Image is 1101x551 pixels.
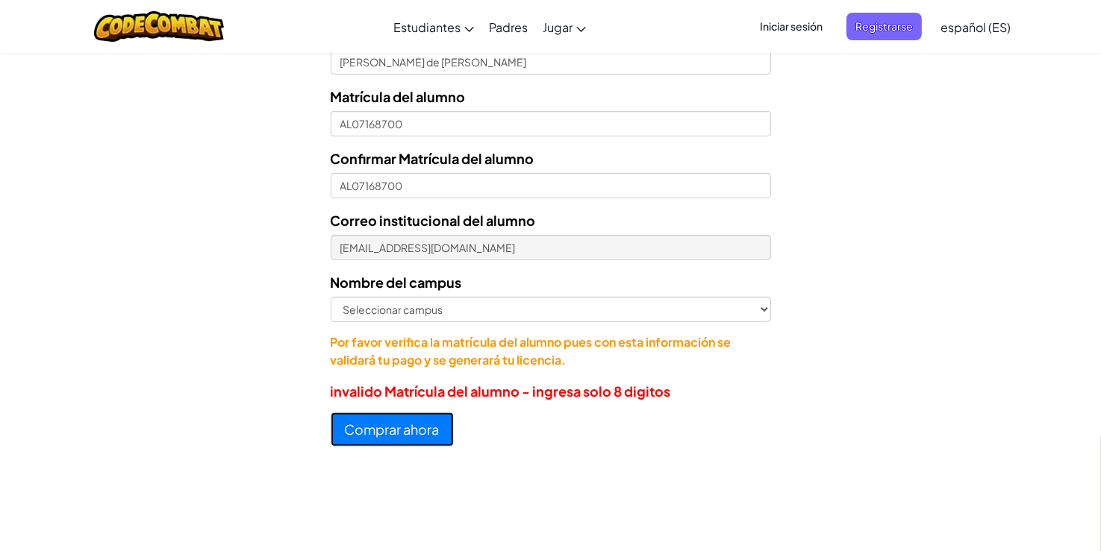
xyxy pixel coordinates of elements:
span: Estudiantes [393,19,461,35]
a: Jugar [535,7,593,47]
span: español (ES) [941,19,1011,35]
label: Nombre del campus [331,271,462,293]
span: Jugar [543,19,573,35]
label: Confirmar Matrícula del alumno [331,148,534,169]
label: Correo institucional del alumno [331,210,536,231]
a: Estudiantes [386,7,481,47]
button: Iniciar sesión [751,13,832,40]
button: Registrarse [846,13,922,40]
button: Comprar ahora [331,412,454,447]
p: invalido Matrícula del alumno - ingresa solo 8 digitos [331,380,771,402]
p: Por favor verifica la matrícula del alumno pues con esta información se validará tu pago y se gen... [331,333,771,369]
img: CodeCombat logo [94,11,225,42]
a: español (ES) [933,7,1018,47]
label: Matrícula del alumno [331,86,466,107]
a: Padres [481,7,535,47]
